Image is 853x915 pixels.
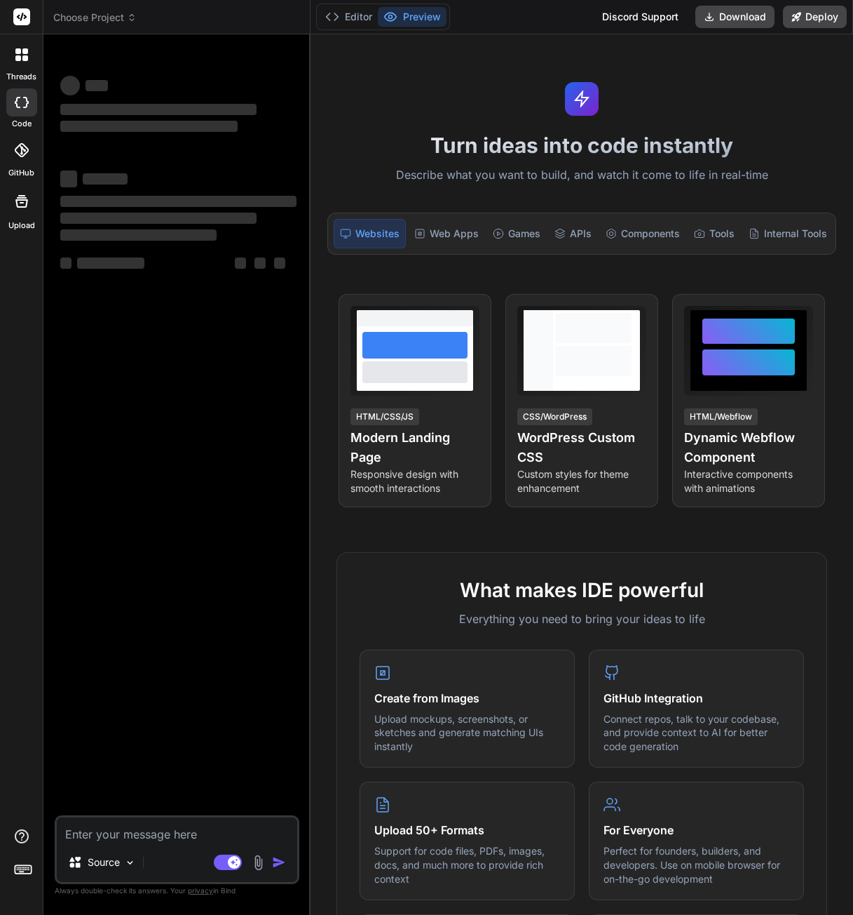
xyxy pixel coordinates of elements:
div: APIs [549,219,597,248]
span: Choose Project [53,11,137,25]
div: CSS/WordPress [517,408,592,425]
label: GitHub [8,167,34,179]
p: Perfect for founders, builders, and developers. Use on mobile browser for on-the-go development [603,844,789,886]
p: Always double-check its answers. Your in Bind [55,884,299,897]
button: Download [695,6,774,28]
h2: What makes IDE powerful [360,575,804,605]
p: Support for code files, PDFs, images, docs, and much more to provide rich context [374,844,560,886]
p: Responsive design with smooth interactions [350,467,479,495]
span: ‌ [60,196,296,207]
span: ‌ [60,213,257,224]
div: Tools [688,219,740,248]
div: HTML/Webflow [684,408,758,425]
img: attachment [250,855,266,871]
p: Connect repos, talk to your codebase, and provide context to AI for better code generation [603,712,789,754]
span: ‌ [235,258,246,269]
div: Components [600,219,685,248]
h4: Create from Images [374,690,560,707]
span: ‌ [60,171,77,187]
div: Games [487,219,546,248]
span: privacy [188,886,213,895]
label: code [12,118,32,130]
h4: WordPress Custom CSS [517,428,646,467]
div: Websites [334,219,406,248]
p: Everything you need to bring your ideas to life [360,610,804,627]
h4: Modern Landing Page [350,428,479,467]
button: Editor [320,7,378,27]
label: Upload [8,220,35,232]
span: ‌ [60,76,80,95]
h4: For Everyone [603,822,789,839]
div: Internal Tools [743,219,833,248]
p: Describe what you want to build, and watch it come to life in real-time [319,166,845,185]
span: ‌ [83,173,128,185]
span: ‌ [274,258,285,269]
p: Custom styles for theme enhancement [517,467,646,495]
span: ‌ [60,229,217,241]
span: ‌ [86,80,108,91]
span: ‌ [77,258,144,269]
span: ‌ [254,258,266,269]
button: Preview [378,7,446,27]
div: Web Apps [409,219,484,248]
span: ‌ [60,104,257,115]
img: icon [272,855,286,869]
h4: Upload 50+ Formats [374,822,560,839]
p: Interactive components with animations [684,467,813,495]
span: ‌ [60,258,71,269]
div: HTML/CSS/JS [350,408,419,425]
label: threads [6,71,36,83]
div: Discord Support [594,6,687,28]
p: Upload mockups, screenshots, or sketches and generate matching UIs instantly [374,712,560,754]
p: Source [88,855,120,869]
img: Pick Models [124,857,136,869]
h4: Dynamic Webflow Component [684,428,813,467]
h4: GitHub Integration [603,690,789,707]
span: ‌ [60,121,238,132]
h1: Turn ideas into code instantly [319,133,845,158]
button: Deploy [783,6,847,28]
